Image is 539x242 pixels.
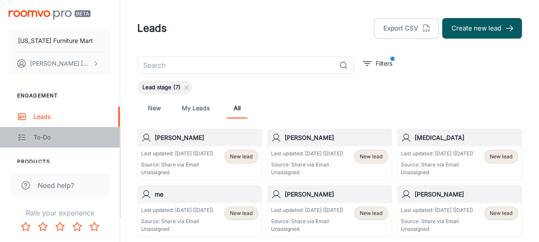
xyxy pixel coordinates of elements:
[141,150,213,157] p: Last updated: [DATE] ([DATE])
[144,98,165,118] a: New
[155,190,258,199] h6: me
[227,98,247,118] a: All
[415,190,518,199] h6: [PERSON_NAME]
[86,218,103,235] button: Rate 5 star
[490,209,512,217] span: New lead
[18,36,93,45] p: [US_STATE] Furniture Mart
[397,185,522,237] a: [PERSON_NAME]Last updated: [DATE] ([DATE])Source: Share via EmailUnassignedNew lead
[137,21,167,36] h1: Leads
[141,218,213,225] p: Source: Share via Email
[267,129,392,180] a: [PERSON_NAME]Last updated: [DATE] ([DATE])Source: Share via EmailUnassignedNew lead
[415,133,518,142] h6: [MEDICAL_DATA]
[442,18,522,39] button: Create new lead
[137,129,262,180] a: [PERSON_NAME]Last updated: [DATE] ([DATE])Source: Share via EmailUnassignedNew lead
[9,52,111,75] button: [PERSON_NAME] [PERSON_NAME]
[360,153,382,160] span: New lead
[376,59,392,68] p: Filters
[137,83,186,92] span: Lead stage (7)
[401,169,473,176] p: Unassigned
[9,10,90,19] img: Roomvo PRO Beta
[271,225,343,233] p: Unassigned
[401,218,473,225] p: Source: Share via Email
[271,169,343,176] p: Unassigned
[155,133,258,142] h6: [PERSON_NAME]
[33,112,111,121] div: Leads
[360,209,382,217] span: New lead
[141,206,213,214] p: Last updated: [DATE] ([DATE])
[271,218,343,225] p: Source: Share via Email
[267,185,392,237] a: [PERSON_NAME]Last updated: [DATE] ([DATE])Source: Share via EmailUnassignedNew lead
[137,57,336,74] input: Search
[271,206,343,214] p: Last updated: [DATE] ([DATE])
[141,225,213,233] p: Unassigned
[401,150,473,157] p: Last updated: [DATE] ([DATE])
[361,57,394,70] button: filter
[141,169,213,176] p: Unassigned
[69,218,86,235] button: Rate 4 star
[285,190,388,199] h6: [PERSON_NAME]
[137,185,262,237] a: meLast updated: [DATE] ([DATE])Source: Share via EmailUnassignedNew lead
[271,161,343,169] p: Source: Share via Email
[30,59,90,68] p: [PERSON_NAME] [PERSON_NAME]
[7,208,113,218] p: Rate your experience
[34,218,51,235] button: Rate 2 star
[401,206,473,214] p: Last updated: [DATE] ([DATE])
[490,153,512,160] span: New lead
[38,180,74,191] span: Need help?
[285,133,388,142] h6: [PERSON_NAME]
[17,218,34,235] button: Rate 1 star
[374,18,439,39] button: Export CSV
[33,133,111,142] div: To-do
[9,30,111,52] button: [US_STATE] Furniture Mart
[182,98,210,118] a: My Leads
[401,225,473,233] p: Unassigned
[397,129,522,180] a: [MEDICAL_DATA]Last updated: [DATE] ([DATE])Source: Share via EmailUnassignedNew lead
[230,209,253,217] span: New lead
[137,81,192,94] div: Lead stage (7)
[141,161,213,169] p: Source: Share via Email
[271,150,343,157] p: Last updated: [DATE] ([DATE])
[401,161,473,169] p: Source: Share via Email
[51,218,69,235] button: Rate 3 star
[230,153,253,160] span: New lead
